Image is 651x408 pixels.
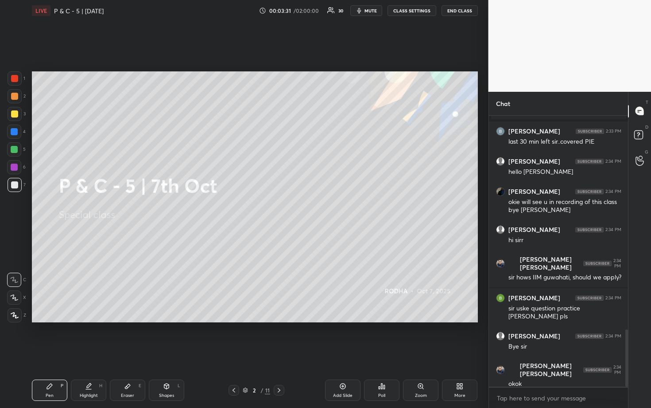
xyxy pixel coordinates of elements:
div: Z [8,308,26,322]
div: Highlight [80,393,98,398]
div: 4 [7,125,26,139]
div: 11 [265,386,270,394]
img: 4P8fHbbgJtejmAAAAAElFTkSuQmCC [575,159,604,164]
img: 4P8fHbbgJtejmAAAAAElFTkSuQmCC [583,261,612,266]
div: 2:34 PM [613,365,621,375]
div: Pen [46,393,54,398]
div: C [7,273,26,287]
span: mute [364,8,377,14]
button: mute [350,5,382,16]
div: Poll [378,393,385,398]
div: 30 [338,8,343,13]
div: H [99,384,102,388]
div: LIVE [32,5,50,16]
p: G [645,149,648,155]
div: okok [508,380,621,388]
div: hello [PERSON_NAME] [508,168,621,177]
div: hi sirr [508,236,621,245]
p: D [645,124,648,130]
div: P [61,384,63,388]
div: 2 [8,89,26,103]
h6: [PERSON_NAME] [508,226,560,234]
img: 4P8fHbbgJtejmAAAAAElFTkSuQmCC [575,295,604,301]
h6: [PERSON_NAME] [508,157,560,165]
div: 2:34 PM [613,258,621,269]
img: thumbnail.jpg [496,259,504,267]
div: Add Slide [333,393,353,398]
div: 2:34 PM [605,333,621,339]
div: Bye sir [508,342,621,351]
div: 6 [7,160,26,174]
div: okie will see u in recording of this class bye [PERSON_NAME] [508,198,621,215]
div: / [260,388,263,393]
h6: [PERSON_NAME] [508,294,560,302]
div: Shapes [159,393,174,398]
img: 4P8fHbbgJtejmAAAAAElFTkSuQmCC [575,227,604,232]
div: 7 [8,178,26,192]
div: 2:34 PM [605,295,621,301]
h6: [PERSON_NAME] [PERSON_NAME] [508,255,583,271]
p: Chat [489,92,517,115]
div: Eraser [121,393,134,398]
h6: [PERSON_NAME] [508,332,560,340]
img: thumbnail.jpg [496,188,504,196]
img: 4P8fHbbgJtejmAAAAAElFTkSuQmCC [583,367,612,373]
div: 1 [8,71,25,86]
img: thumbnail.jpg [496,366,504,374]
div: 2 [250,388,259,393]
img: 4P8fHbbgJtejmAAAAAElFTkSuQmCC [575,189,604,194]
div: grid [489,116,628,387]
div: 2:34 PM [605,159,621,164]
h6: [PERSON_NAME] [508,127,560,135]
h6: [PERSON_NAME] [508,188,560,196]
div: 2:34 PM [605,227,621,232]
h4: P & C - 5 | [DATE] [54,7,104,15]
img: thumbnail.jpg [496,294,504,302]
h6: [PERSON_NAME] [PERSON_NAME] [508,362,583,378]
div: sir hows IIM guwahati, should we apply? [508,273,621,282]
div: last 30 min left sir..covered PIE [508,137,621,146]
div: More [454,393,465,398]
div: X [7,290,26,305]
div: Zoom [415,393,427,398]
img: 4P8fHbbgJtejmAAAAAElFTkSuQmCC [576,129,604,134]
div: 3 [8,107,26,121]
img: default.png [496,226,504,234]
div: 5 [7,142,26,157]
button: CLASS SETTINGS [387,5,436,16]
div: 2:34 PM [605,189,621,194]
div: E [139,384,141,388]
img: default.png [496,332,504,340]
img: thumbnail.jpg [496,127,504,135]
div: sir uske question practice [PERSON_NAME] pls [508,304,621,321]
div: L [178,384,180,388]
img: default.png [496,157,504,165]
p: T [646,99,648,106]
img: 4P8fHbbgJtejmAAAAAElFTkSuQmCC [575,333,604,339]
button: END CLASS [442,5,478,16]
div: 2:33 PM [606,129,621,134]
